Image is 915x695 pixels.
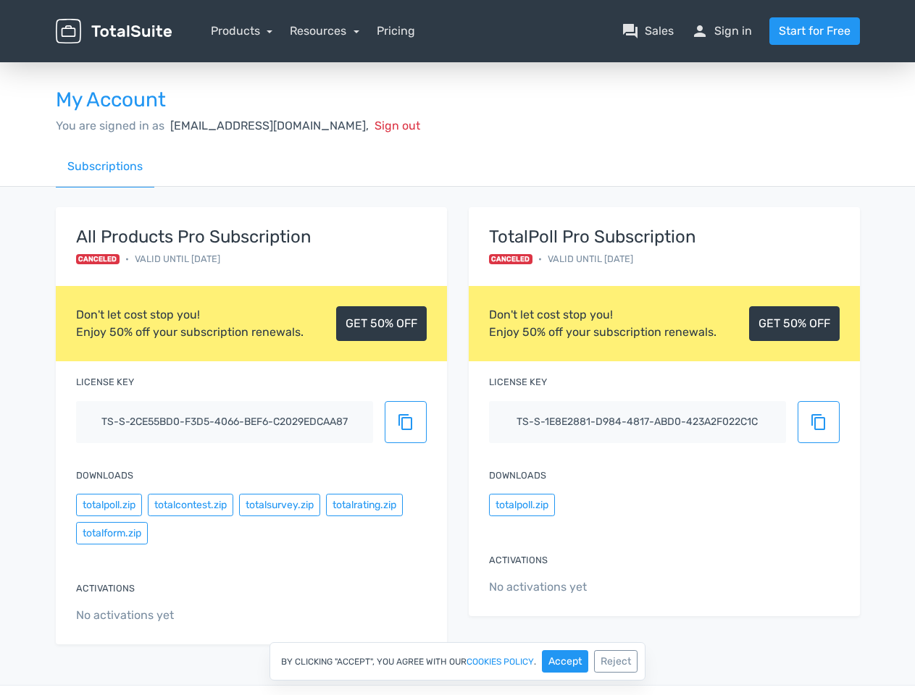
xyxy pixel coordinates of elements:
[622,22,639,40] span: question_answer
[326,494,403,516] button: totalrating.zip
[76,254,120,264] span: Canceled
[270,642,645,681] div: By clicking "Accept", you agree with our .
[170,119,369,132] span: [EMAIL_ADDRESS][DOMAIN_NAME],
[691,22,709,40] span: person
[594,650,638,673] button: Reject
[239,494,320,516] button: totalsurvey.zip
[810,413,827,431] span: content_copy
[377,22,415,40] a: Pricing
[749,306,840,341] a: GET 50% OFF
[622,22,674,40] a: question_answerSales
[489,494,555,516] button: totalpoll.zip
[76,375,134,389] label: License key
[76,227,312,246] strong: All Products Pro Subscription
[125,252,129,266] span: •
[56,89,860,111] h3: My Account
[798,401,840,443] button: content_copy
[211,24,273,38] a: Products
[489,254,533,264] span: Canceled
[135,252,220,266] span: Valid until [DATE]
[769,17,860,45] a: Start for Free
[76,581,135,595] label: Activations
[489,375,547,389] label: License key
[375,119,420,132] span: Sign out
[56,19,172,44] img: TotalSuite for WordPress
[76,607,427,624] span: No activations yet
[148,494,233,516] button: totalcontest.zip
[538,252,542,266] span: •
[56,146,154,188] a: Subscriptions
[542,650,588,673] button: Accept
[76,306,304,341] div: Don't let cost stop you! Enjoy 50% off your subscription renewals.
[76,494,142,516] button: totalpoll.zip
[548,252,633,266] span: Valid until [DATE]
[76,522,148,544] button: totalform.zip
[467,657,534,666] a: cookies policy
[385,401,427,443] button: content_copy
[691,22,752,40] a: personSign in
[397,413,414,431] span: content_copy
[489,578,840,596] span: No activations yet
[489,227,696,246] strong: TotalPoll Pro Subscription
[76,468,133,482] label: Downloads
[336,306,427,341] a: GET 50% OFF
[489,468,546,482] label: Downloads
[56,119,164,132] span: You are signed in as
[290,24,359,38] a: Resources
[489,553,548,567] label: Activations
[489,306,716,341] div: Don't let cost stop you! Enjoy 50% off your subscription renewals.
